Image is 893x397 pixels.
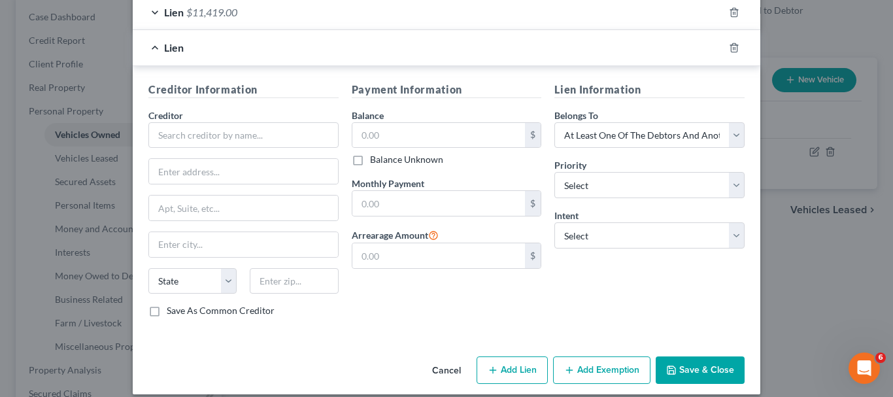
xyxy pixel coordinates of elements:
[164,6,184,18] span: Lien
[148,110,183,121] span: Creditor
[148,82,339,98] h5: Creditor Information
[167,304,275,317] label: Save As Common Creditor
[875,353,886,363] span: 6
[554,209,579,222] label: Intent
[370,153,443,166] label: Balance Unknown
[352,177,424,190] label: Monthly Payment
[148,122,339,148] input: Search creditor by name...
[352,109,384,122] label: Balance
[553,356,650,384] button: Add Exemption
[554,160,586,171] span: Priority
[525,191,541,216] div: $
[250,268,338,294] input: Enter zip...
[352,82,542,98] h5: Payment Information
[656,356,745,384] button: Save & Close
[554,110,598,121] span: Belongs To
[186,6,237,18] span: $11,419.00
[525,243,541,268] div: $
[164,41,184,54] span: Lien
[352,191,526,216] input: 0.00
[554,82,745,98] h5: Lien Information
[477,356,548,384] button: Add Lien
[149,232,338,257] input: Enter city...
[352,227,439,243] label: Arrearage Amount
[352,243,526,268] input: 0.00
[149,196,338,220] input: Apt, Suite, etc...
[525,123,541,148] div: $
[849,353,880,384] iframe: Intercom live chat
[149,159,338,184] input: Enter address...
[352,123,526,148] input: 0.00
[422,358,471,384] button: Cancel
